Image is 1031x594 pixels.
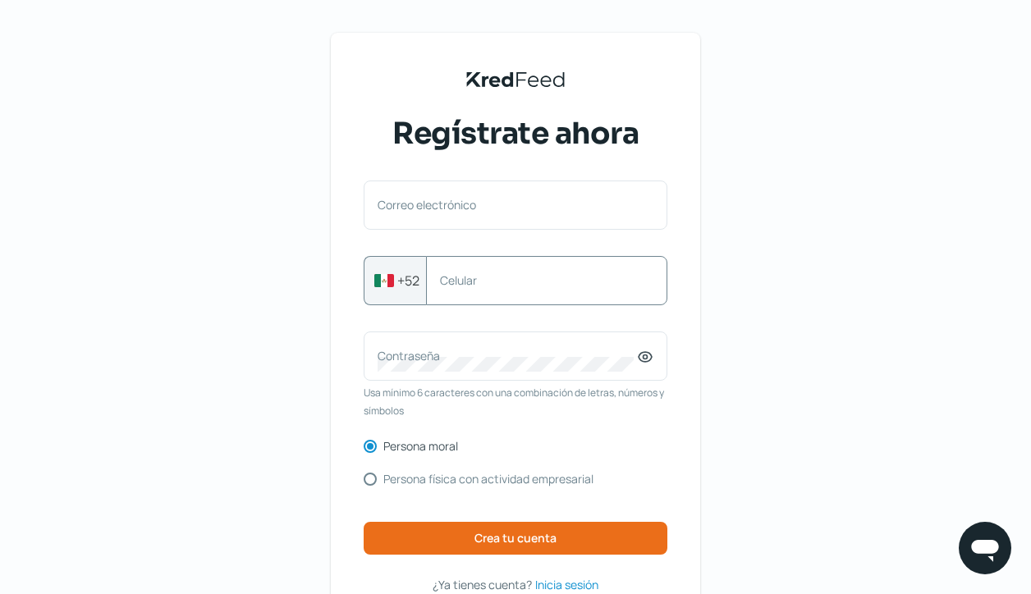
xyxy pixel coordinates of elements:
img: chatIcon [969,532,1001,564]
label: Celular [440,272,637,288]
span: +52 [397,271,419,290]
label: Correo electrónico [378,197,637,212]
span: Crea tu cuenta [474,532,557,544]
span: Usa mínimo 6 caracteres con una combinación de letras, números y símbolos [364,384,667,419]
span: Regístrate ahora [392,113,639,154]
button: Crea tu cuenta [364,522,667,555]
span: ¿Ya tienes cuenta? [433,577,532,592]
label: Contraseña [378,348,637,363]
label: Persona física con actividad empresarial [383,473,593,485]
label: Persona moral [383,441,458,452]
